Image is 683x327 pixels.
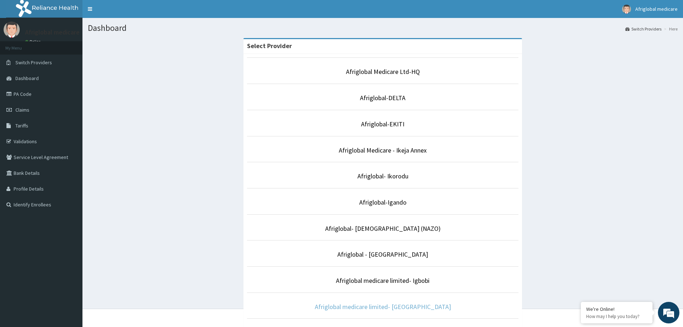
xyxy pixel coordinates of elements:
[15,122,28,129] span: Tariffs
[4,22,20,38] img: User Image
[88,23,678,33] h1: Dashboard
[13,36,29,54] img: d_794563401_company_1708531726252_794563401
[586,313,647,319] p: How may I help you today?
[247,42,292,50] strong: Select Provider
[359,198,407,206] a: Afriglobal-Igando
[4,196,137,221] textarea: Type your message and hit 'Enter'
[42,90,99,163] span: We're online!
[635,6,678,12] span: Afriglobal medicare
[339,146,427,154] a: Afriglobal Medicare - Ikeja Annex
[625,26,661,32] a: Switch Providers
[662,26,678,32] li: Here
[25,29,80,36] p: Afriglobal medicare
[15,107,29,113] span: Claims
[15,59,52,66] span: Switch Providers
[346,67,420,76] a: Afriglobal Medicare Ltd-HQ
[25,39,42,44] a: Online
[336,276,430,285] a: Afriglobal medicare limited- Igbobi
[361,120,404,128] a: Afriglobal-EKITI
[586,306,647,312] div: We're Online!
[337,250,428,258] a: Afriglobal - [GEOGRAPHIC_DATA]
[315,303,451,311] a: Afriglobal medicare limited- [GEOGRAPHIC_DATA]
[15,75,39,81] span: Dashboard
[357,172,408,180] a: Afriglobal- Ikorodu
[622,5,631,14] img: User Image
[360,94,405,102] a: Afriglobal-DELTA
[325,224,441,233] a: Afriglobal- [DEMOGRAPHIC_DATA] (NAZO)
[37,40,120,50] div: Chat with us now
[118,4,135,21] div: Minimize live chat window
